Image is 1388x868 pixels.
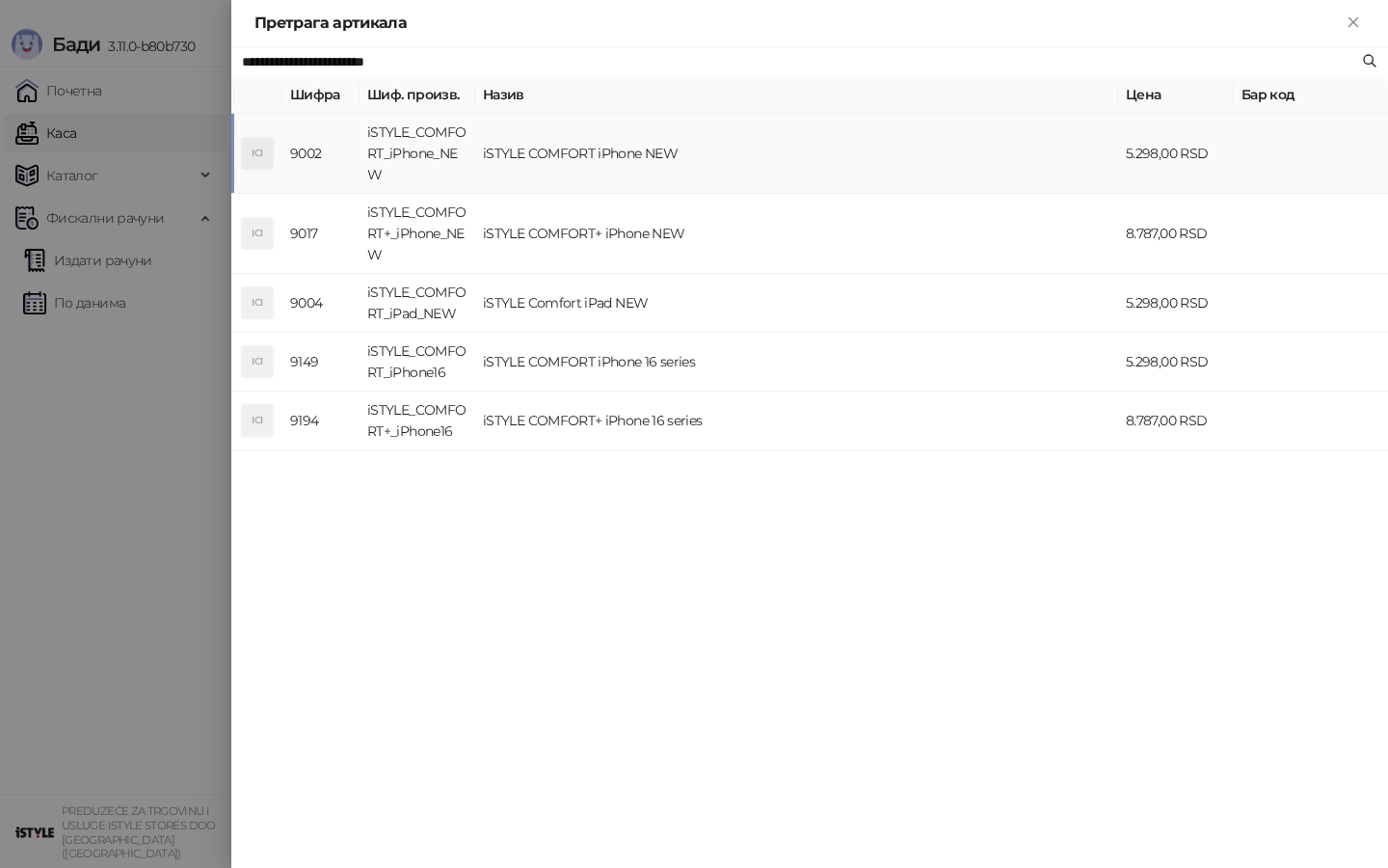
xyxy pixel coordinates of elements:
[360,114,475,194] td: iSTYLE_COMFORT_iPhone_NEW
[242,218,273,249] div: ICI
[360,274,475,333] td: iSTYLE_COMFORT_iPad_NEW
[282,114,360,194] td: 9002
[242,138,273,169] div: ICI
[254,12,1342,35] div: Претрага артикала
[1342,12,1365,35] button: Close
[282,333,360,392] td: 9149
[360,76,475,114] th: Шиф. произв.
[282,392,360,450] td: 9194
[1118,333,1234,392] td: 5.298,00 RSD
[360,392,475,450] td: iSTYLE_COMFORT+_iPhone16
[1118,274,1234,333] td: 5.298,00 RSD
[475,392,1118,450] td: iSTYLE COMFORT+ iPhone 16 series
[1234,76,1388,114] th: Бар код
[360,333,475,392] td: iSTYLE_COMFORT_iPhone16
[242,405,273,436] div: ICI
[360,194,475,274] td: iSTYLE_COMFORT+_iPhone_NEW
[242,346,273,377] div: ICI
[475,114,1118,194] td: iSTYLE COMFORT iPhone NEW
[282,274,360,333] td: 9004
[1118,76,1234,114] th: Цена
[475,274,1118,333] td: iSTYLE Comfort iPad NEW
[282,194,360,274] td: 9017
[475,194,1118,274] td: iSTYLE COMFORT+ iPhone NEW
[1118,194,1234,274] td: 8.787,00 RSD
[475,76,1118,114] th: Назив
[1118,392,1234,450] td: 8.787,00 RSD
[242,287,273,318] div: ICI
[282,76,360,114] th: Шифра
[475,333,1118,392] td: iSTYLE COMFORT iPhone 16 series
[1118,114,1234,194] td: 5.298,00 RSD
